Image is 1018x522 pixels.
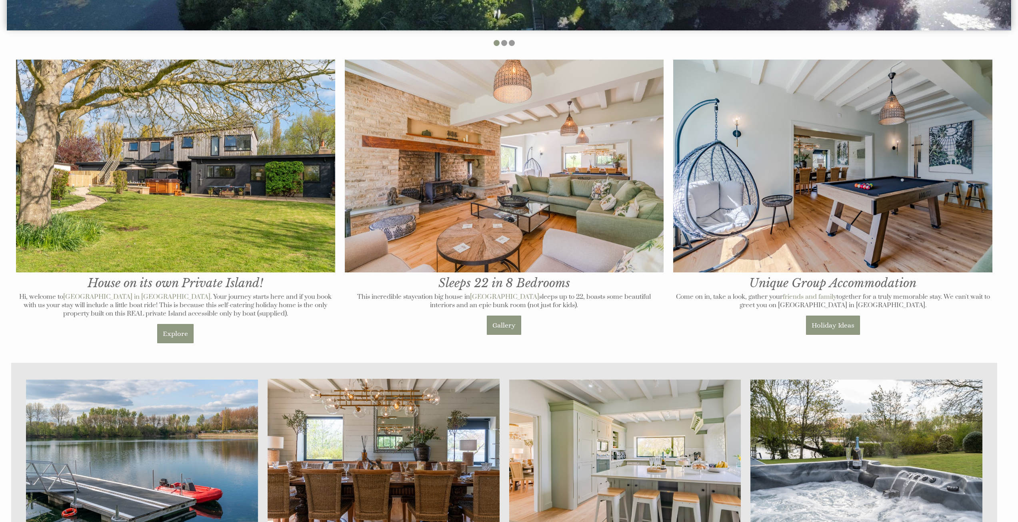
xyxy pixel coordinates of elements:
[345,60,664,290] h1: Sleeps 22 in 8 Bedrooms
[16,60,335,290] h1: House on its own Private Island!
[63,293,210,301] a: [GEOGRAPHIC_DATA] in [GEOGRAPHIC_DATA]
[673,60,992,272] img: Games room at The Island in Oxfordshire
[673,293,992,310] p: Come on in, take a look, gather your together for a truly memorable stay. We can't wait to greet ...
[783,293,836,301] a: friends and family
[157,324,194,343] a: Explore
[16,60,335,272] img: The Island in Oxfordshire
[487,316,521,335] a: Gallery
[345,293,664,310] p: This incredible staycation big house in sleeps up to 22, boasts some beautiful interiors and an e...
[673,60,992,290] h1: Unique Group Accommodation
[806,316,860,335] a: Holiday Ideas
[16,293,335,318] p: Hi, welcome to . Your journey starts here and if you book with us your stay will include a little...
[345,60,664,272] img: Living room at The Island in Oxfordshire
[470,293,539,301] a: [GEOGRAPHIC_DATA]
